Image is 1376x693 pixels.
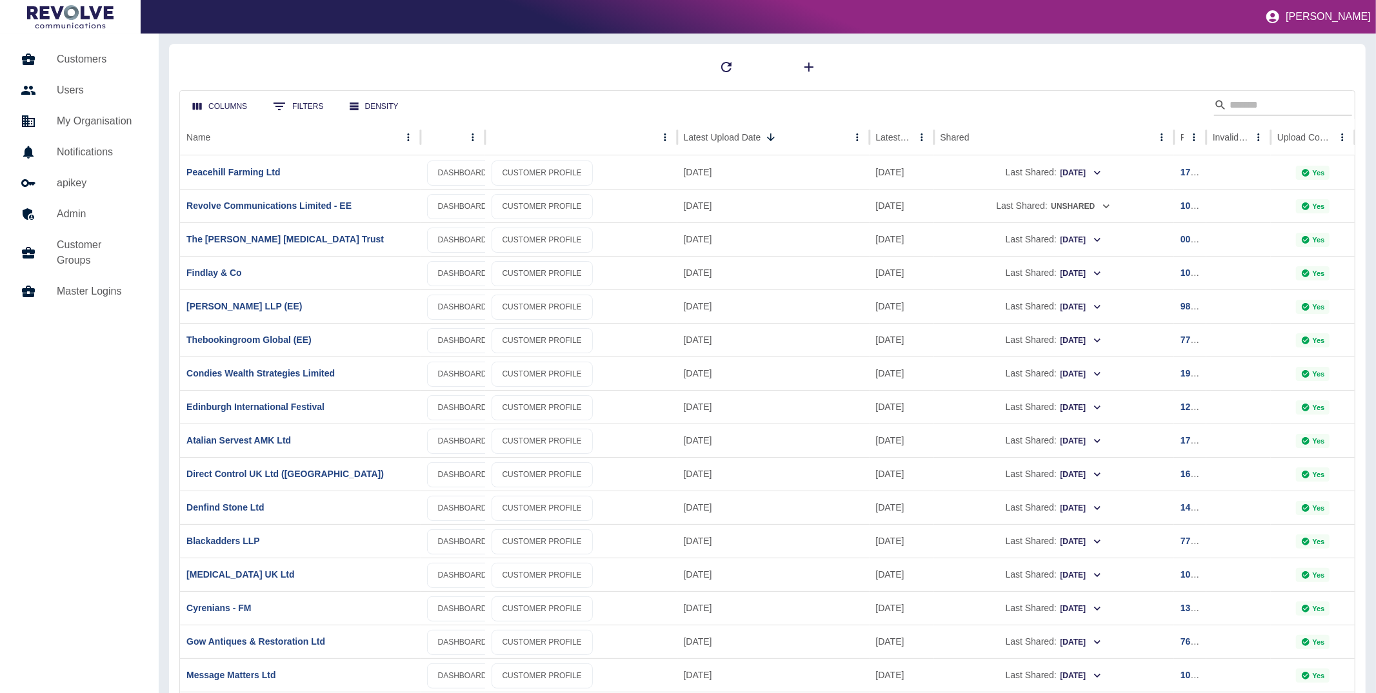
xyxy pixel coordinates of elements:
[941,525,1168,558] div: Last Shared:
[427,563,498,588] a: DASHBOARD
[1059,599,1102,619] button: [DATE]
[1313,404,1325,411] p: Yes
[183,95,257,119] button: Select columns
[1313,269,1325,277] p: Yes
[1050,197,1112,217] button: Unshared
[57,237,138,268] h5: Customer Groups
[1313,236,1325,244] p: Yes
[677,155,870,189] div: 28 Aug 2025
[870,457,934,491] div: 23 Aug 2025
[677,524,870,558] div: 25 Aug 2025
[913,128,931,146] button: Latest Usage column menu
[427,663,498,688] a: DASHBOARD
[186,670,275,680] a: Message Matters Ltd
[427,596,498,621] a: DASHBOARD
[1059,565,1102,585] button: [DATE]
[1153,128,1171,146] button: Shared column menu
[57,52,138,67] h5: Customers
[870,323,934,356] div: 23 Aug 2025
[870,524,934,558] div: 20 Aug 2025
[1181,200,1226,211] a: 105540905
[10,137,148,168] a: Notifications
[941,257,1168,289] div: Last Shared:
[1059,297,1102,317] button: [DATE]
[427,295,498,320] a: DASHBOARD
[677,356,870,390] div: 26 Aug 2025
[427,228,498,253] a: DASHBOARD
[492,529,593,554] a: CUSTOMER PROFILE
[941,190,1168,222] div: Last Shared:
[677,289,870,323] div: 26 Aug 2025
[10,199,148,229] a: Admin
[427,630,498,655] a: DASHBOARD
[677,491,870,524] div: 25 Aug 2025
[1059,364,1102,384] button: [DATE]
[186,335,312,345] a: Thebookingroom Global (EE)
[10,276,148,307] a: Master Logins
[870,189,934,222] div: 24 Aug 2025
[427,395,498,420] a: DASHBOARD
[1181,569,1226,580] a: 106152847
[427,529,498,554] a: DASHBOARD
[1181,435,1226,445] a: 177021937
[941,156,1168,189] div: Last Shared:
[186,569,294,580] a: [MEDICAL_DATA] UK Ltd
[941,357,1168,390] div: Last Shared:
[186,200,352,211] a: Revolve Communications Limited - EE
[677,390,870,424] div: 26 Aug 2025
[1181,132,1184,142] div: Ref
[677,424,870,457] div: 25 Aug 2025
[427,328,498,353] a: DASHBOARD
[492,429,593,454] a: CUSTOMER PROFILE
[427,161,498,186] a: DASHBOARD
[186,301,302,311] a: [PERSON_NAME] LLP (EE)
[876,132,912,142] div: Latest Usage
[1313,571,1325,579] p: Yes
[10,168,148,199] a: apikey
[1260,4,1376,30] button: [PERSON_NAME]
[27,5,114,28] img: Logo
[1313,370,1325,378] p: Yes
[492,496,593,521] a: CUSTOMER PROFILE
[1213,132,1248,142] div: Invalid Creds
[492,194,593,219] a: CUSTOMER PROFILE
[492,362,593,387] a: CUSTOMER PROFILE
[1277,132,1332,142] div: Upload Complete
[492,328,593,353] a: CUSTOMER PROFILE
[941,324,1168,356] div: Last Shared:
[870,256,934,289] div: 25 Aug 2025
[1313,504,1325,512] p: Yes
[427,261,498,286] a: DASHBOARD
[941,290,1168,323] div: Last Shared:
[870,625,934,658] div: 18 Aug 2025
[1181,502,1226,512] a: 148554964
[1313,538,1325,545] p: Yes
[186,469,384,479] a: Direct Control UK Ltd ([GEOGRAPHIC_DATA])
[941,458,1168,491] div: Last Shared:
[186,435,291,445] a: Atalian Servest AMK Ltd
[1059,264,1102,284] button: [DATE]
[492,596,593,621] a: CUSTOMER PROFILE
[870,289,934,323] div: 22 Aug 2025
[677,189,870,222] div: 28 Aug 2025
[941,625,1168,658] div: Last Shared:
[1181,301,1221,311] a: 98890477
[10,229,148,276] a: Customer Groups
[492,161,593,186] a: CUSTOMER PROFILE
[186,502,264,512] a: Denfind Stone Ltd
[870,424,934,457] div: 21 Aug 2025
[186,603,251,613] a: Cyrenians - FM
[186,402,324,412] a: Edinburgh International Festival
[57,113,138,129] h5: My Organisation
[492,663,593,688] a: CUSTOMER PROFILE
[1313,337,1325,344] p: Yes
[186,368,335,378] a: Condies Wealth Strategies Limited
[1313,605,1325,612] p: Yes
[941,659,1168,692] div: Last Shared:
[762,128,780,146] button: Sort
[870,222,934,256] div: 05 Aug 2025
[1181,603,1226,613] a: 131833987
[870,591,934,625] div: 09 Aug 2025
[186,132,210,142] div: Name
[427,194,498,219] a: DASHBOARD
